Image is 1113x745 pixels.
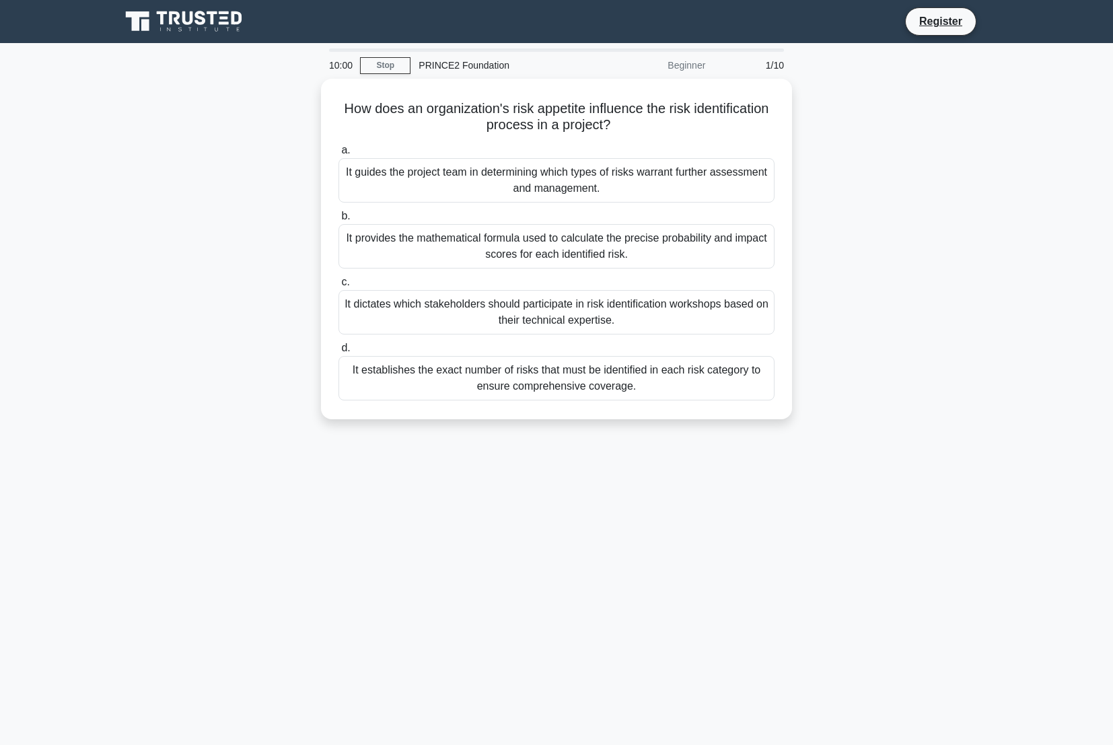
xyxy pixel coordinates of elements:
div: 1/10 [713,52,792,79]
div: It establishes the exact number of risks that must be identified in each risk category to ensure ... [338,356,775,400]
a: Register [911,13,970,30]
div: Beginner [596,52,713,79]
div: It provides the mathematical formula used to calculate the precise probability and impact scores ... [338,224,775,269]
span: a. [341,144,350,155]
div: PRINCE2 Foundation [410,52,596,79]
div: 10:00 [321,52,360,79]
span: b. [341,210,350,221]
div: It dictates which stakeholders should participate in risk identification workshops based on their... [338,290,775,334]
h5: How does an organization's risk appetite influence the risk identification process in a project? [337,100,776,134]
div: It guides the project team in determining which types of risks warrant further assessment and man... [338,158,775,203]
span: d. [341,342,350,353]
span: c. [341,276,349,287]
a: Stop [360,57,410,74]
